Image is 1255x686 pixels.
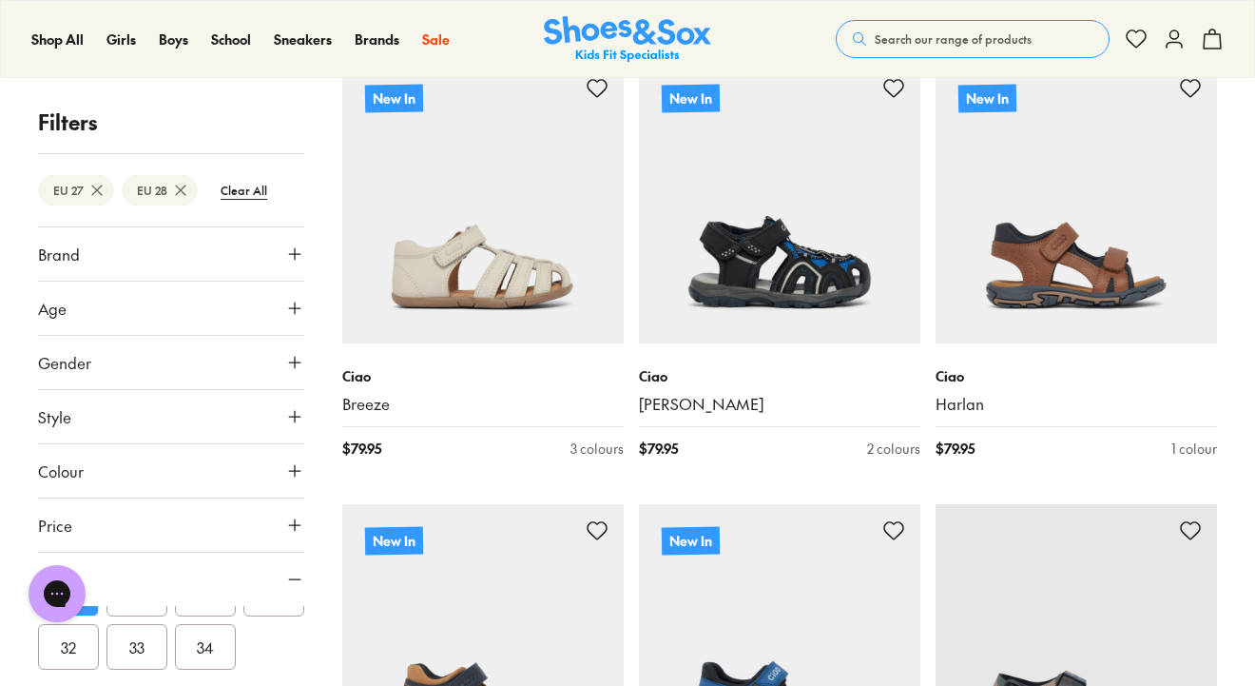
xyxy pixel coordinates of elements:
span: Price [38,514,72,537]
span: Age [38,297,67,320]
span: Gender [38,351,91,374]
p: Ciao [639,366,920,386]
button: 33 [106,624,167,670]
button: Colour [38,444,304,498]
button: Gender [38,336,304,389]
button: Age [38,282,304,335]
a: Girls [106,29,136,49]
img: SNS_Logo_Responsive.svg [544,16,711,63]
p: New In [662,526,720,555]
btn: EU 27 [38,175,114,206]
a: Boys [159,29,188,49]
button: Search our range of products [836,20,1110,58]
div: 3 colours [570,439,624,459]
a: Harlan [936,394,1217,415]
span: Brand [38,243,80,265]
btn: Clear All [205,173,282,207]
p: New In [958,84,1016,112]
a: New In [936,62,1217,343]
button: 32 [38,624,99,670]
p: Ciao [936,366,1217,386]
a: New In [639,62,920,343]
button: Price [38,499,304,552]
span: $ 79.95 [639,439,678,459]
span: $ 79.95 [936,439,975,459]
span: $ 79.95 [342,439,381,459]
a: School [211,29,251,49]
p: Filters [38,107,304,138]
span: Style [38,405,71,428]
iframe: Gorgias live chat messenger [19,559,95,629]
a: Brands [355,29,399,49]
p: New In [365,84,423,112]
a: [PERSON_NAME] [639,394,920,415]
span: Search our range of products [875,30,1032,48]
a: Shop All [31,29,84,49]
a: Sneakers [274,29,332,49]
button: Size [38,553,304,606]
a: Shoes & Sox [544,16,711,63]
button: Brand [38,227,304,281]
a: Breeze [342,394,624,415]
btn: EU 28 [122,175,198,206]
p: Ciao [342,366,624,386]
p: New In [662,84,720,112]
button: 34 [175,624,236,670]
button: Style [38,390,304,443]
p: New In [365,526,423,555]
div: 2 colours [867,439,920,459]
a: Sale [422,29,450,49]
div: 1 colour [1171,439,1217,459]
a: New In [342,62,624,343]
span: Colour [38,460,84,482]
